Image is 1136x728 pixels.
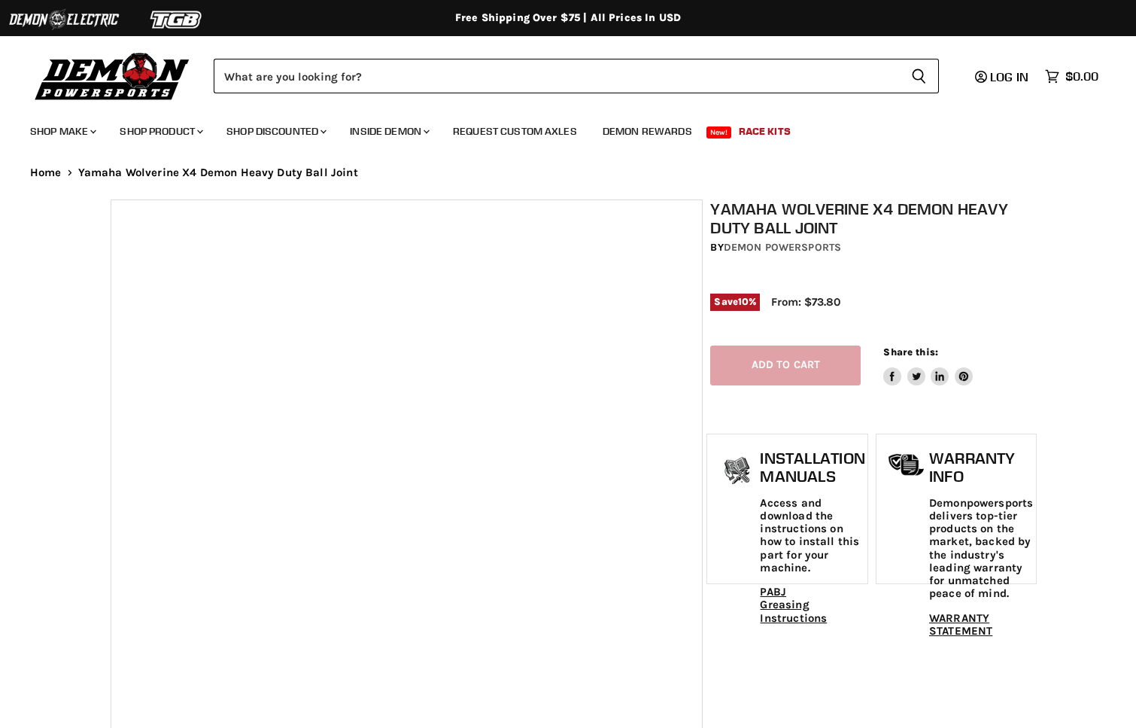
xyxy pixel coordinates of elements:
[727,116,802,147] a: Race Kits
[929,611,992,638] a: WARRANTY STATEMENT
[710,294,760,310] span: Save %
[591,116,703,147] a: Demon Rewards
[215,116,336,147] a: Shop Discounted
[706,126,732,139] span: New!
[724,241,841,254] a: Demon Powersports
[760,449,864,485] h1: Installation Manuals
[929,497,1033,601] p: Demonpowersports delivers top-tier products on the market, backed by the industry's leading warra...
[339,116,439,147] a: Inside Demon
[214,59,939,93] form: Product
[19,110,1095,147] ul: Main menu
[710,200,1033,237] h1: Yamaha Wolverine X4 Demon Heavy Duty Ball Joint
[710,239,1033,256] div: by
[883,346,973,385] aside: Share this:
[760,586,827,625] a: PABJ Greasing Instructions
[718,453,756,491] img: install_manual-icon.png
[30,166,62,179] a: Home
[990,69,1028,84] span: Log in
[968,70,1037,84] a: Log in
[738,296,749,307] span: 10
[19,116,105,147] a: Shop Make
[30,49,195,102] img: Demon Powersports
[888,453,925,477] img: warranty-icon.png
[929,449,1033,485] h1: Warranty Info
[771,295,840,309] span: From: $73.80
[442,116,588,147] a: Request Custom Axles
[899,59,939,93] button: Search
[883,346,937,358] span: Share this:
[760,497,864,575] p: Access and download the instructions on how to install this part for your machine.
[1037,65,1106,87] a: $0.00
[108,116,212,147] a: Shop Product
[8,5,120,34] img: Demon Electric Logo 2
[214,59,899,93] input: Search
[1065,69,1098,84] span: $0.00
[120,5,233,34] img: TGB Logo 2
[78,166,358,179] span: Yamaha Wolverine X4 Demon Heavy Duty Ball Joint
